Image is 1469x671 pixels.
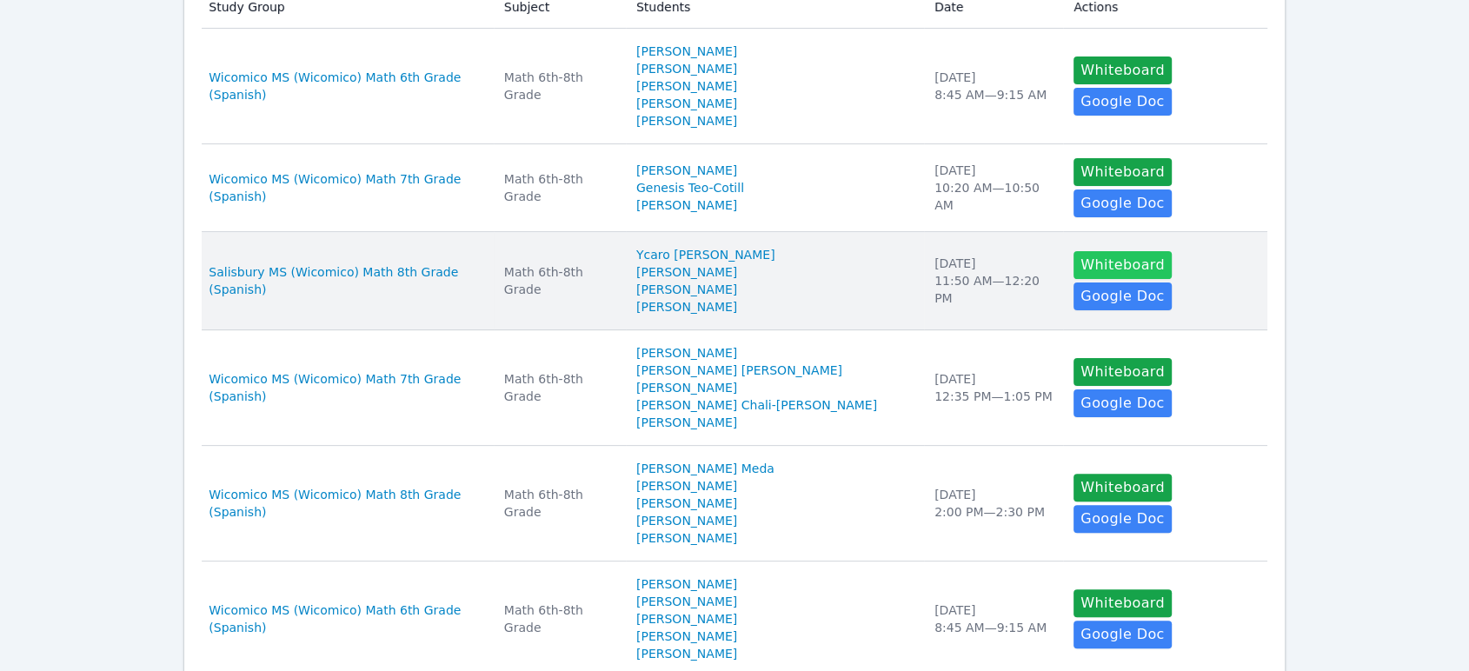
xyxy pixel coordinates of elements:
[202,232,1267,330] tr: Salisbury MS (Wicomico) Math 8th Grade (Spanish)Math 6th-8th GradeYcaro [PERSON_NAME][PERSON_NAME...
[636,460,774,477] a: [PERSON_NAME] Meda
[636,298,737,316] a: [PERSON_NAME]
[636,414,737,431] a: [PERSON_NAME]
[636,593,737,610] a: [PERSON_NAME]
[636,60,737,77] a: [PERSON_NAME]
[1073,358,1172,386] button: Whiteboard
[504,370,615,405] div: Math 6th-8th Grade
[202,144,1267,232] tr: Wicomico MS (Wicomico) Math 7th Grade (Spanish)Math 6th-8th Grade[PERSON_NAME]Genesis Teo-Cotill[...
[934,162,1053,214] div: [DATE] 10:20 AM — 10:50 AM
[1073,282,1171,310] a: Google Doc
[636,281,737,298] a: [PERSON_NAME]
[636,77,737,95] a: [PERSON_NAME]
[636,112,737,130] a: [PERSON_NAME]
[1073,621,1171,648] a: Google Doc
[636,246,775,263] a: Ycaro [PERSON_NAME]
[636,529,737,547] a: [PERSON_NAME]
[1073,505,1171,533] a: Google Doc
[202,330,1267,446] tr: Wicomico MS (Wicomico) Math 7th Grade (Spanish)Math 6th-8th Grade[PERSON_NAME][PERSON_NAME] [PERS...
[636,362,914,396] a: [PERSON_NAME] [PERSON_NAME] [PERSON_NAME]
[636,196,737,214] a: [PERSON_NAME]
[934,69,1053,103] div: [DATE] 8:45 AM — 9:15 AM
[636,263,737,281] a: [PERSON_NAME]
[636,344,737,362] a: [PERSON_NAME]
[636,477,737,495] a: [PERSON_NAME]
[636,645,737,662] a: [PERSON_NAME]
[209,263,483,298] a: Salisbury MS (Wicomico) Math 8th Grade (Spanish)
[934,601,1053,636] div: [DATE] 8:45 AM — 9:15 AM
[636,179,744,196] a: Genesis Teo-Cotill
[202,446,1267,561] tr: Wicomico MS (Wicomico) Math 8th Grade (Spanish)Math 6th-8th Grade[PERSON_NAME] Meda[PERSON_NAME][...
[209,370,483,405] a: Wicomico MS (Wicomico) Math 7th Grade (Spanish)
[1073,251,1172,279] button: Whiteboard
[209,69,483,103] a: Wicomico MS (Wicomico) Math 6th Grade (Spanish)
[202,29,1267,144] tr: Wicomico MS (Wicomico) Math 6th Grade (Spanish)Math 6th-8th Grade[PERSON_NAME][PERSON_NAME][PERSO...
[209,170,483,205] a: Wicomico MS (Wicomico) Math 7th Grade (Spanish)
[504,263,615,298] div: Math 6th-8th Grade
[636,95,737,112] a: [PERSON_NAME]
[636,610,737,628] a: [PERSON_NAME]
[1073,88,1171,116] a: Google Doc
[504,486,615,521] div: Math 6th-8th Grade
[504,170,615,205] div: Math 6th-8th Grade
[1073,189,1171,217] a: Google Doc
[504,69,615,103] div: Math 6th-8th Grade
[1073,158,1172,186] button: Whiteboard
[504,601,615,636] div: Math 6th-8th Grade
[1073,589,1172,617] button: Whiteboard
[636,512,737,529] a: [PERSON_NAME]
[934,255,1053,307] div: [DATE] 11:50 AM — 12:20 PM
[1073,389,1171,417] a: Google Doc
[636,575,737,593] a: [PERSON_NAME]
[636,628,737,645] a: [PERSON_NAME]
[636,162,737,179] a: [PERSON_NAME]
[1073,474,1172,502] button: Whiteboard
[934,370,1053,405] div: [DATE] 12:35 PM — 1:05 PM
[209,486,483,521] a: Wicomico MS (Wicomico) Math 8th Grade (Spanish)
[636,495,737,512] a: [PERSON_NAME]
[636,396,877,414] a: [PERSON_NAME] Chali-[PERSON_NAME]
[934,486,1053,521] div: [DATE] 2:00 PM — 2:30 PM
[1073,56,1172,84] button: Whiteboard
[209,601,483,636] a: Wicomico MS (Wicomico) Math 6th Grade (Spanish)
[636,43,737,60] a: [PERSON_NAME]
